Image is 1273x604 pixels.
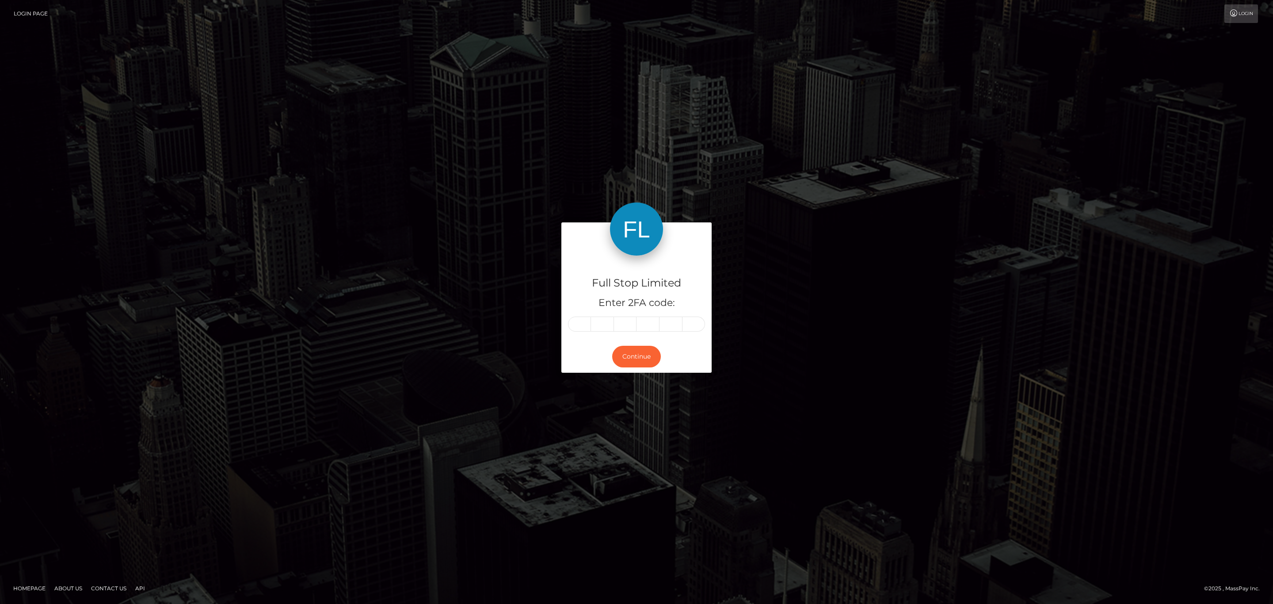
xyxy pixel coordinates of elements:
a: Contact Us [88,581,130,595]
a: Login Page [14,4,48,23]
img: Full Stop Limited [610,203,663,256]
button: Continue [612,346,661,367]
div: © 2025 , MassPay Inc. [1204,584,1266,593]
a: Homepage [10,581,49,595]
h4: Full Stop Limited [568,275,705,291]
h5: Enter 2FA code: [568,296,705,310]
a: API [132,581,149,595]
a: About Us [51,581,86,595]
a: Login [1224,4,1258,23]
